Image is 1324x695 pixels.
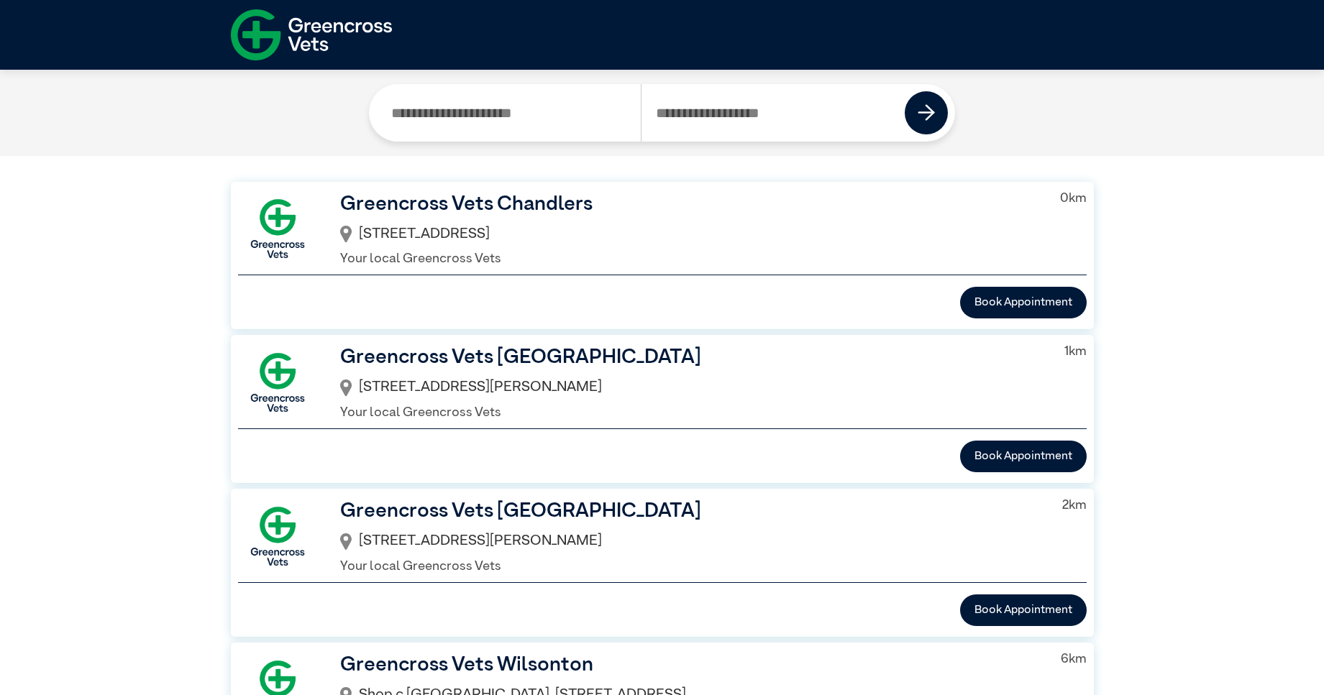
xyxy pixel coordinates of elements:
button: Book Appointment [960,594,1087,626]
input: Search by Postcode [641,84,906,142]
p: 2 km [1062,496,1087,515]
img: GX-Square.png [238,343,317,422]
div: [STREET_ADDRESS] [340,219,1037,250]
button: Book Appointment [960,287,1087,318]
p: 1 km [1064,342,1087,362]
button: Book Appointment [960,441,1087,472]
p: 6 km [1061,650,1087,669]
p: 0 km [1060,189,1087,208]
img: f-logo [231,4,392,66]
img: icon-right [918,104,935,121]
h3: Greencross Vets Chandlers [340,189,1037,219]
h3: Greencross Vets [GEOGRAPHIC_DATA] [340,496,1039,526]
div: [STREET_ADDRESS][PERSON_NAME] [340,372,1041,403]
img: GX-Square.png [238,497,317,576]
img: GX-Square.png [238,189,317,268]
p: Your local Greencross Vets [340,249,1037,269]
p: Your local Greencross Vets [340,557,1039,576]
p: Your local Greencross Vets [340,403,1041,423]
h3: Greencross Vets [GEOGRAPHIC_DATA] [340,342,1041,372]
h3: Greencross Vets Wilsonton [340,650,1038,680]
div: [STREET_ADDRESS][PERSON_NAME] [340,526,1039,557]
input: Search by Clinic Name [376,84,641,142]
